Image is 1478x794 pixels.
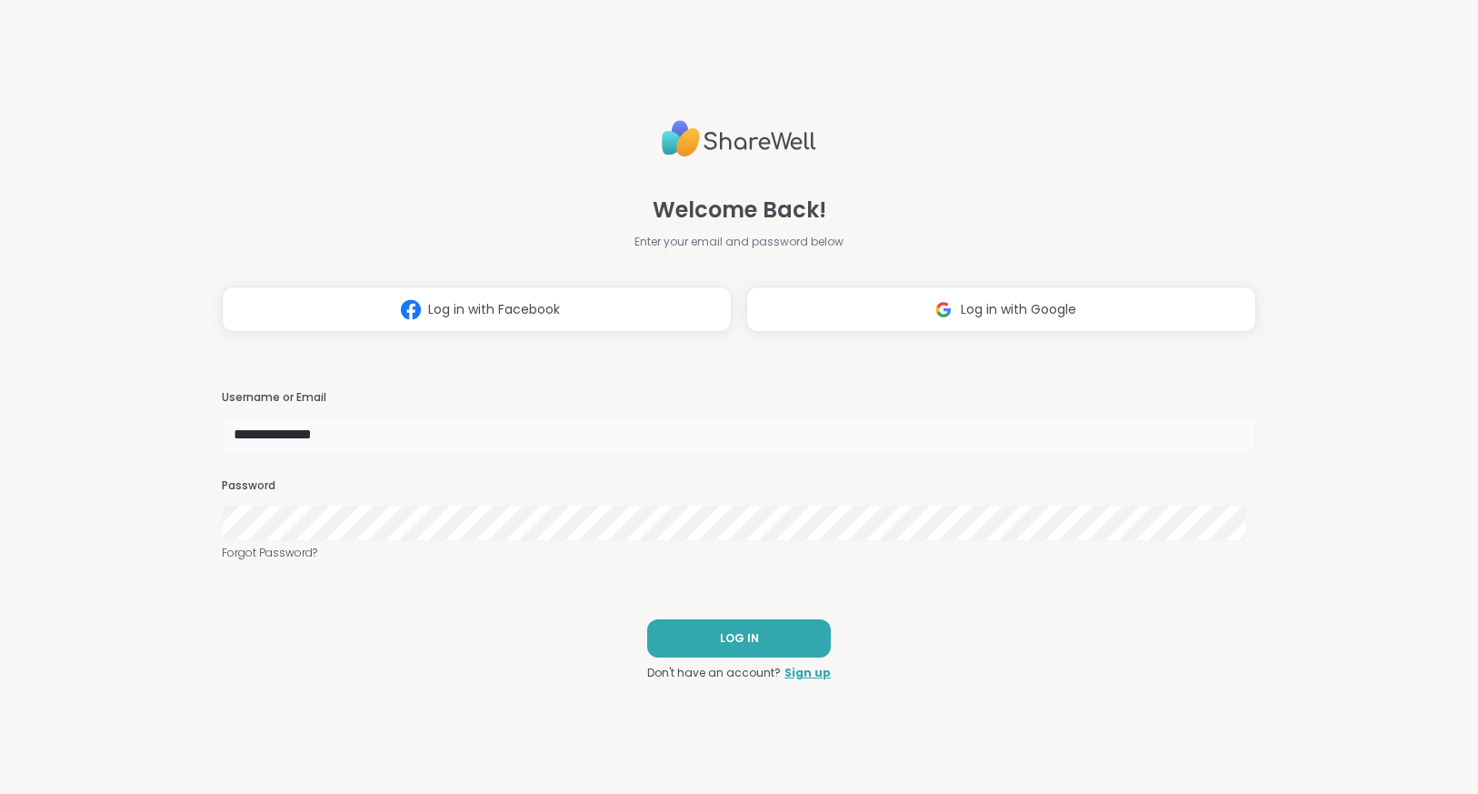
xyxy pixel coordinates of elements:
[926,293,961,327] img: ShareWell Logomark
[647,665,781,681] span: Don't have an account?
[222,478,1256,494] h3: Password
[222,545,1256,561] a: Forgot Password?
[647,619,831,658] button: LOG IN
[961,300,1076,319] span: Log in with Google
[428,300,560,319] span: Log in with Facebook
[746,286,1256,332] button: Log in with Google
[634,234,844,250] span: Enter your email and password below
[222,286,732,332] button: Log in with Facebook
[394,293,428,327] img: ShareWell Logomark
[784,665,831,681] a: Sign up
[662,113,816,165] img: ShareWell Logo
[222,390,1256,406] h3: Username or Email
[720,630,759,647] span: LOG IN
[653,194,826,226] span: Welcome Back!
